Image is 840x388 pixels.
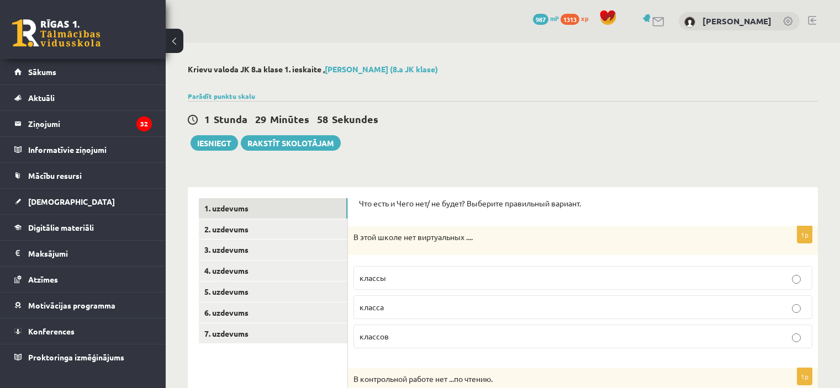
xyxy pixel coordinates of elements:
[317,113,328,125] span: 58
[797,226,812,243] p: 1p
[204,113,210,125] span: 1
[325,64,438,74] a: [PERSON_NAME] (8.a JK klase)
[199,323,347,344] a: 7. uzdevums
[199,198,347,219] a: 1. uzdevums
[199,219,347,240] a: 2. uzdevums
[792,304,801,313] input: класса
[28,222,94,232] span: Digitālie materiāli
[792,275,801,284] input: классы
[199,281,347,302] a: 5. uzdevums
[241,135,341,151] a: Rakstīt skolotājam
[360,331,389,341] span: классов
[214,113,247,125] span: Stunda
[14,267,152,292] a: Atzīmes
[533,14,548,25] span: 987
[28,171,82,180] span: Mācību resursi
[14,241,152,266] a: Maksājumi
[28,67,56,77] span: Sākums
[12,19,101,47] a: Rīgas 1. Tālmācības vidusskola
[792,333,801,342] input: классов
[359,198,807,209] p: Что есть и Чего нет/ не будет? Выберите правильный вариант.
[797,368,812,385] p: 1p
[14,189,152,214] a: [DEMOGRAPHIC_DATA]
[14,59,152,84] a: Sākums
[199,240,347,260] a: 3. uzdevums
[561,14,594,23] a: 1313 xp
[28,93,55,103] span: Aktuāli
[28,137,152,162] legend: Informatīvie ziņojumi
[270,113,309,125] span: Minūtes
[188,92,255,100] a: Parādīt punktu skalu
[14,215,152,240] a: Digitālie materiāli
[136,116,152,131] i: 32
[188,65,818,74] h2: Krievu valoda JK 8.a klase 1. ieskaite ,
[533,14,559,23] a: 987 mP
[199,302,347,323] a: 6. uzdevums
[353,374,757,385] p: В контрольной работе нет ...по чтению.
[14,293,152,318] a: Motivācijas programma
[28,326,75,336] span: Konferences
[28,300,115,310] span: Motivācijas programma
[550,14,559,23] span: mP
[14,163,152,188] a: Mācību resursi
[14,137,152,162] a: Informatīvie ziņojumi
[255,113,266,125] span: 29
[14,344,152,370] a: Proktoringa izmēģinājums
[360,273,386,283] span: классы
[28,196,115,206] span: [DEMOGRAPHIC_DATA]
[561,14,579,25] span: 1313
[14,85,152,110] a: Aktuāli
[28,111,152,136] legend: Ziņojumi
[684,17,695,28] img: Ruslans Ignatovs
[28,352,124,362] span: Proktoringa izmēģinājums
[360,302,384,312] span: класса
[581,14,588,23] span: xp
[191,135,238,151] button: Iesniegt
[353,232,757,243] p: В этой школе нет виртуальных ....
[14,318,152,344] a: Konferences
[332,113,378,125] span: Sekundes
[702,15,772,26] a: [PERSON_NAME]
[14,111,152,136] a: Ziņojumi32
[199,261,347,281] a: 4. uzdevums
[28,274,58,284] span: Atzīmes
[28,241,152,266] legend: Maksājumi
